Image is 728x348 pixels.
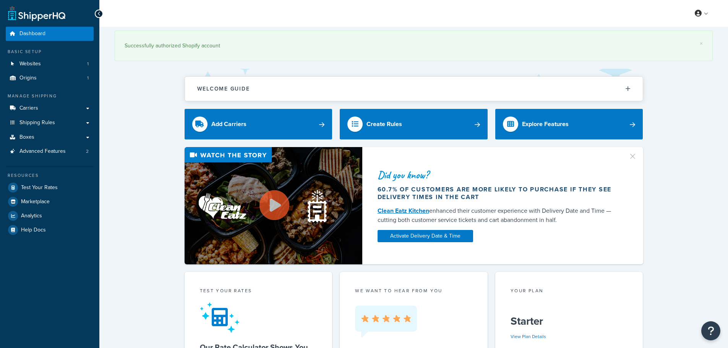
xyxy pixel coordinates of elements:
[21,185,58,191] span: Test Your Rates
[125,40,703,51] div: Successfully authorized Shopify account
[378,206,429,215] a: Clean Eatz Kitchen
[21,199,50,205] span: Marketplace
[700,40,703,47] a: ×
[6,144,94,159] a: Advanced Features2
[340,109,488,139] a: Create Rules
[200,287,317,296] div: Test your rates
[6,116,94,130] a: Shipping Rules
[6,195,94,209] a: Marketplace
[511,333,546,340] a: View Plan Details
[6,71,94,85] a: Origins1
[87,75,89,81] span: 1
[185,77,643,101] button: Welcome Guide
[197,86,250,92] h2: Welcome Guide
[366,119,402,129] div: Create Rules
[522,119,569,129] div: Explore Features
[21,227,46,233] span: Help Docs
[495,109,643,139] a: Explore Features
[378,170,619,180] div: Did you know?
[19,120,55,126] span: Shipping Rules
[6,57,94,71] a: Websites1
[87,61,89,67] span: 1
[6,101,94,115] a: Carriers
[19,134,34,141] span: Boxes
[6,209,94,223] a: Analytics
[19,148,66,155] span: Advanced Features
[6,93,94,99] div: Manage Shipping
[6,57,94,71] li: Websites
[701,321,720,340] button: Open Resource Center
[378,186,619,201] div: 60.7% of customers are more likely to purchase if they see delivery times in the cart
[185,109,332,139] a: Add Carriers
[511,315,628,327] h5: Starter
[19,105,38,112] span: Carriers
[6,181,94,194] a: Test Your Rates
[6,130,94,144] a: Boxes
[185,147,362,264] img: Video thumbnail
[19,75,37,81] span: Origins
[21,213,42,219] span: Analytics
[6,144,94,159] li: Advanced Features
[211,119,246,129] div: Add Carriers
[19,61,41,67] span: Websites
[86,148,89,155] span: 2
[6,71,94,85] li: Origins
[6,172,94,179] div: Resources
[511,287,628,296] div: Your Plan
[378,230,473,242] a: Activate Delivery Date & Time
[6,49,94,55] div: Basic Setup
[355,287,472,294] p: we want to hear from you
[6,223,94,237] a: Help Docs
[19,31,45,37] span: Dashboard
[6,27,94,41] a: Dashboard
[378,206,619,225] div: enhanced their customer experience with Delivery Date and Time — cutting both customer service ti...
